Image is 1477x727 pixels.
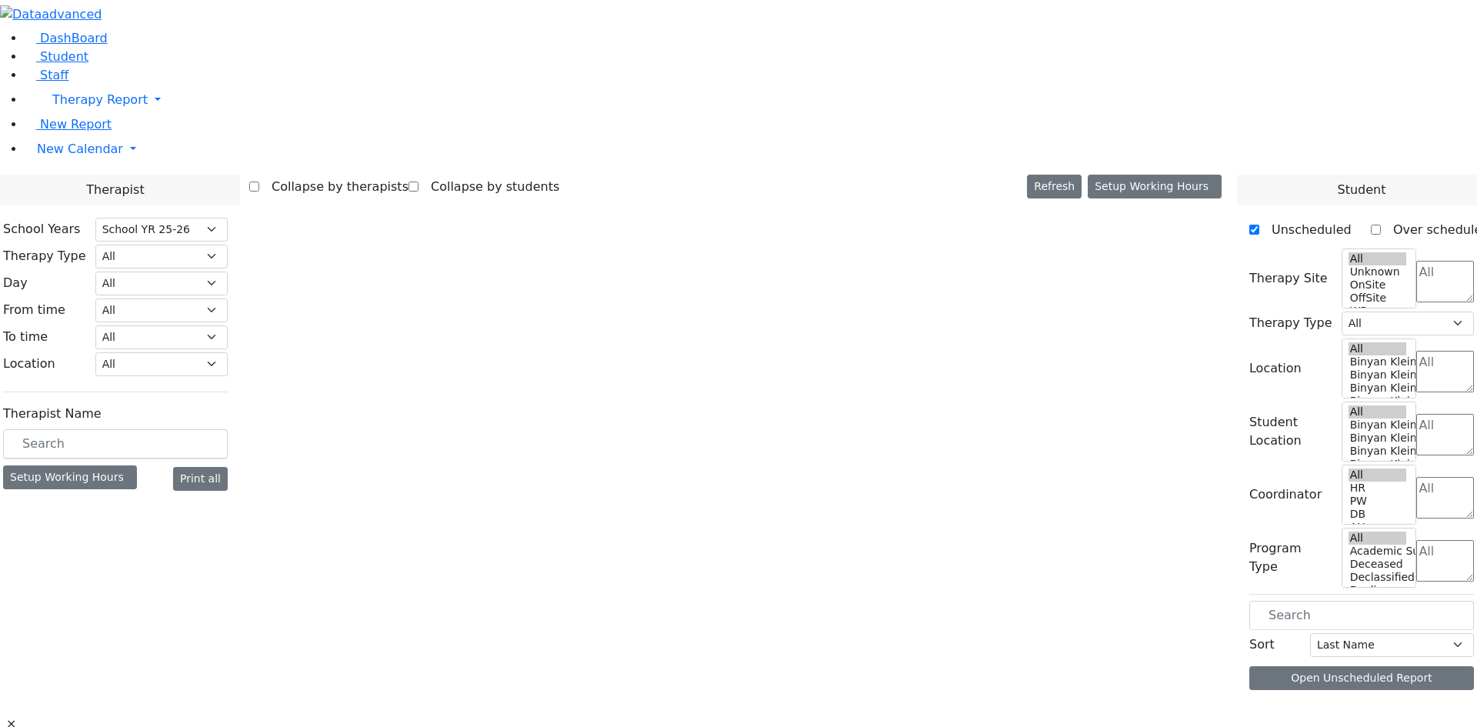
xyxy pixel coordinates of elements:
[1349,382,1407,395] option: Binyan Klein 3
[1349,545,1407,558] option: Academic Support
[86,181,144,199] span: Therapist
[1349,532,1407,545] option: All
[3,301,65,319] label: From time
[1349,355,1407,369] option: Binyan Klein 5
[40,49,88,64] span: Student
[1349,482,1407,495] option: HR
[1349,292,1407,305] option: OffSite
[1416,540,1474,582] textarea: Search
[25,31,108,45] a: DashBoard
[1249,601,1474,630] input: Search
[1349,469,1407,482] option: All
[40,117,112,132] span: New Report
[25,134,1477,165] a: New Calendar
[1349,305,1407,318] option: WP
[1349,265,1407,278] option: Unknown
[1349,571,1407,584] option: Declassified
[1349,495,1407,508] option: PW
[25,117,112,132] a: New Report
[37,142,123,156] span: New Calendar
[1088,175,1222,198] button: Setup Working Hours
[1249,269,1328,288] label: Therapy Site
[418,175,559,199] label: Collapse by students
[25,49,88,64] a: Student
[1349,432,1407,445] option: Binyan Klein 4
[1349,521,1407,534] option: AH
[1249,485,1322,504] label: Coordinator
[1349,278,1407,292] option: OnSite
[1349,508,1407,521] option: DB
[1416,261,1474,302] textarea: Search
[1249,359,1302,378] label: Location
[3,405,102,423] label: Therapist Name
[1416,414,1474,455] textarea: Search
[259,175,408,199] label: Collapse by therapists
[1249,539,1332,576] label: Program Type
[1349,458,1407,471] option: Binyan Klein 2
[1349,369,1407,382] option: Binyan Klein 4
[1349,558,1407,571] option: Deceased
[3,355,55,373] label: Location
[40,31,108,45] span: DashBoard
[1259,218,1352,242] label: Unscheduled
[1027,175,1082,198] button: Refresh
[1416,351,1474,392] textarea: Search
[1249,635,1275,654] label: Sort
[1349,342,1407,355] option: All
[1249,413,1332,450] label: Student Location
[173,467,228,491] button: Print all
[1349,584,1407,597] option: Declines
[3,274,28,292] label: Day
[25,85,1477,115] a: Therapy Report
[1349,395,1407,408] option: Binyan Klein 2
[1337,181,1385,199] span: Student
[3,220,80,238] label: School Years
[1349,419,1407,432] option: Binyan Klein 5
[40,68,68,82] span: Staff
[3,429,228,459] input: Search
[3,465,137,489] div: Setup Working Hours
[1416,477,1474,519] textarea: Search
[1249,666,1474,690] button: Open Unscheduled Report
[1349,252,1407,265] option: All
[1249,314,1332,332] label: Therapy Type
[3,328,48,346] label: To time
[25,68,68,82] a: Staff
[52,92,148,107] span: Therapy Report
[3,247,86,265] label: Therapy Type
[1349,405,1407,419] option: All
[1349,445,1407,458] option: Binyan Klein 3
